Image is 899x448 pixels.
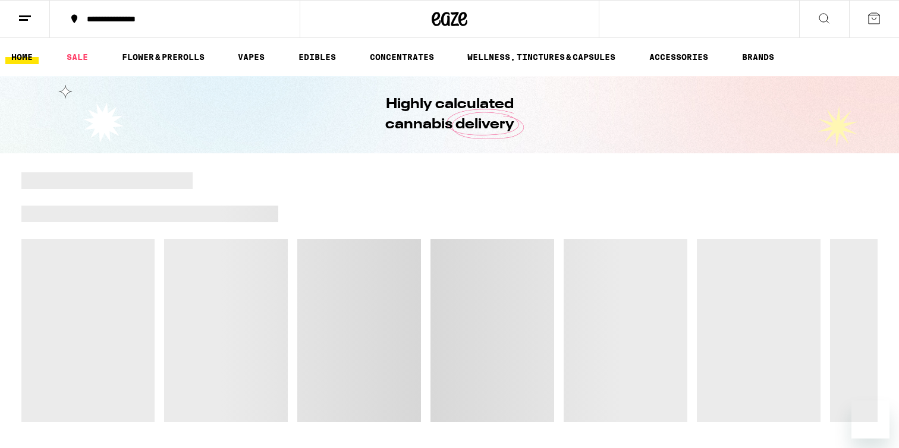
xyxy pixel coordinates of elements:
[61,50,94,64] a: SALE
[5,50,39,64] a: HOME
[232,50,271,64] a: VAPES
[116,50,210,64] a: FLOWER & PREROLLS
[461,50,621,64] a: WELLNESS, TINCTURES & CAPSULES
[351,94,548,135] h1: Highly calculated cannabis delivery
[736,50,780,64] a: BRANDS
[643,50,714,64] a: ACCESSORIES
[293,50,342,64] a: EDIBLES
[851,400,889,438] iframe: Button to launch messaging window
[364,50,440,64] a: CONCENTRATES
